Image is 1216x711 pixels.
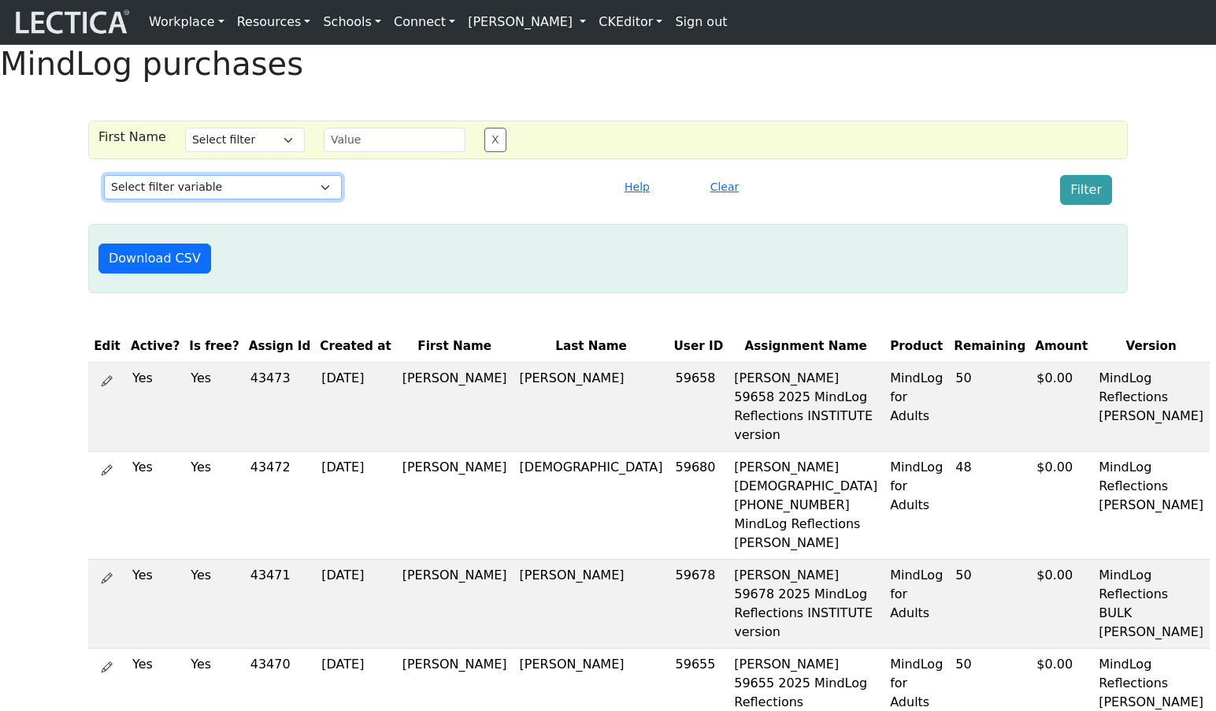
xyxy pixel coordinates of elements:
[955,370,971,385] span: 50
[1092,331,1210,362] th: Version
[513,331,669,362] th: Last Name
[669,451,728,559] td: 59680
[462,6,592,38] a: [PERSON_NAME]
[315,362,395,451] td: [DATE]
[884,331,949,362] th: Product
[231,6,317,38] a: Resources
[396,362,513,451] td: [PERSON_NAME]
[728,451,884,559] td: [PERSON_NAME][DEMOGRAPHIC_DATA] [PHONE_NUMBER] MindLog Reflections [PERSON_NAME]
[132,655,178,674] div: Yes
[396,331,513,362] th: First Name
[1060,175,1112,205] button: Filter
[98,244,211,274] button: Download CSV
[955,657,971,672] span: 50
[592,6,669,38] a: CKEditor
[1036,568,1073,583] span: $0.00
[513,559,669,648] td: [PERSON_NAME]
[484,128,506,152] button: X
[669,559,728,648] td: 59678
[617,179,657,194] a: Help
[955,460,971,475] span: 48
[884,362,949,451] td: MindLog for Adults
[703,175,747,199] button: Clear
[1036,370,1073,385] span: $0.00
[315,331,395,362] th: Created at
[1099,369,1203,426] div: MindLog Reflections [PERSON_NAME]
[191,369,238,388] div: Yes
[1030,331,1092,362] th: Amount
[132,369,178,388] div: Yes
[728,331,884,362] th: Assignment Name
[884,451,949,559] td: MindLog for Adults
[88,331,126,362] th: Edit
[728,362,884,451] td: [PERSON_NAME] 59658 2025 MindLog Reflections INSTITUTE version
[669,331,728,362] th: User ID
[513,362,669,451] td: [PERSON_NAME]
[315,451,395,559] td: [DATE]
[317,6,387,38] a: Schools
[89,128,176,152] div: First Name
[1099,566,1203,642] div: MindLog Reflections BULK [PERSON_NAME]
[132,458,178,477] div: Yes
[387,6,462,38] a: Connect
[244,331,316,362] th: Assign Id
[184,331,244,362] th: Is free?
[1099,458,1203,515] div: MindLog Reflections [PERSON_NAME]
[244,362,316,451] td: 43473
[315,559,395,648] td: [DATE]
[244,451,316,559] td: 43472
[324,128,465,152] input: Value
[396,451,513,559] td: [PERSON_NAME]
[143,6,231,38] a: Workplace
[669,6,733,38] a: Sign out
[12,7,130,37] img: lecticalive
[728,559,884,648] td: [PERSON_NAME] 59678 2025 MindLog Reflections INSTITUTE version
[949,331,1030,362] th: Remaining
[191,566,238,585] div: Yes
[1036,460,1073,475] span: $0.00
[669,362,728,451] td: 59658
[955,568,971,583] span: 50
[132,566,178,585] div: Yes
[617,175,657,199] button: Help
[244,559,316,648] td: 43471
[884,559,949,648] td: MindLog for Adults
[513,451,669,559] td: [DEMOGRAPHIC_DATA]
[126,331,184,362] th: Active?
[191,458,238,477] div: Yes
[1036,657,1073,672] span: $0.00
[396,559,513,648] td: [PERSON_NAME]
[191,655,238,674] div: Yes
